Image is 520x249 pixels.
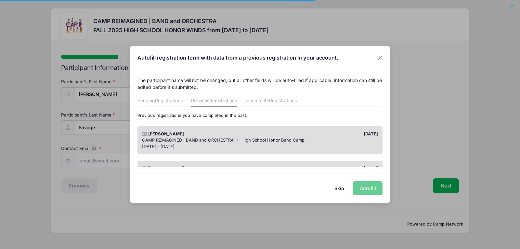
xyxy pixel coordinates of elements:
span: Registrations [209,98,237,103]
div: [DATE] [260,165,381,172]
a: Pending [137,95,183,107]
span: High School Honor Band Camp [241,137,305,143]
div: [DATE] [260,131,381,137]
h4: Autofill registration form with data from a previous registration in your account. [137,54,338,62]
div: [PERSON_NAME] [139,131,260,137]
button: Skip [328,181,351,195]
p: The participant name will not be changed, but all other fields will be auto-filled if applicable.... [137,77,383,90]
p: Previous registrations you have completed in the past. [137,112,383,119]
a: Incomplete [245,95,297,107]
div: [PERSON_NAME] [139,165,260,172]
span: Registrations [269,98,297,103]
div: [DATE] - [DATE] [142,144,378,150]
span: Registrations [155,98,183,103]
a: Previous [191,95,237,107]
span: CAMP REIMAGINED | BAND and ORCHESTRA [142,137,234,143]
button: Close [375,52,386,63]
